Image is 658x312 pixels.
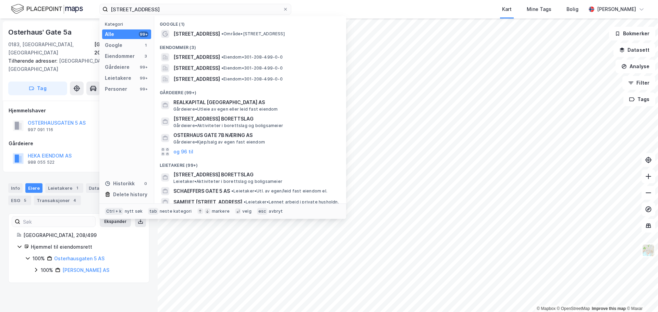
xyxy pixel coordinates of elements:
[609,27,655,40] button: Bokmerker
[221,31,285,37] span: Område • [STREET_ADDRESS]
[86,183,112,193] div: Datasett
[557,306,590,311] a: OpenStreetMap
[624,279,658,312] iframe: Chat Widget
[100,216,131,227] button: Ekspander
[54,255,105,261] a: Osterhausgaten 5 AS
[221,54,283,60] span: Eiendom • 301-208-499-0-0
[221,31,223,36] span: •
[105,22,151,27] div: Kategori
[173,98,338,107] span: REALKAPITAL [GEOGRAPHIC_DATA] AS
[105,41,122,49] div: Google
[173,30,220,38] span: [STREET_ADDRESS]
[105,208,123,215] div: Ctrl + k
[623,92,655,106] button: Tags
[502,5,512,13] div: Kart
[105,85,127,93] div: Personer
[221,76,223,82] span: •
[160,209,192,214] div: neste kategori
[624,279,658,312] div: Kontrollprogram for chat
[212,209,230,214] div: markere
[139,86,148,92] div: 99+
[173,64,220,72] span: [STREET_ADDRESS]
[9,107,149,115] div: Hjemmelshaver
[8,183,23,193] div: Info
[257,208,268,215] div: esc
[231,188,327,194] span: Leietaker • Utl. av egen/leid fast eiendom el.
[8,40,94,57] div: 0183, [GEOGRAPHIC_DATA], [GEOGRAPHIC_DATA]
[94,40,149,57] div: [GEOGRAPHIC_DATA], 208/499
[105,179,135,188] div: Historikk
[143,53,148,59] div: 3
[527,5,551,13] div: Mine Tags
[9,139,149,148] div: Gårdeiere
[105,52,135,60] div: Eiendommer
[74,185,81,191] div: 1
[537,306,556,311] a: Mapbox
[148,208,158,215] div: tab
[173,53,220,61] span: [STREET_ADDRESS]
[173,139,265,145] span: Gårdeiere • Kjøp/salg av egen fast eiendom
[20,216,95,227] input: Søk
[173,131,338,139] span: OSTERHAUS GATE 7B NÆRING AS
[592,306,626,311] a: Improve this map
[642,244,655,257] img: Z
[45,183,83,193] div: Leietakere
[28,160,54,165] div: 988 055 522
[139,32,148,37] div: 99+
[221,54,223,60] span: •
[597,5,636,13] div: [PERSON_NAME]
[25,183,42,193] div: Eiere
[62,267,109,273] a: [PERSON_NAME] AS
[139,75,148,81] div: 99+
[105,63,130,71] div: Gårdeiere
[221,76,283,82] span: Eiendom • 301-208-499-0-0
[23,231,141,239] div: [GEOGRAPHIC_DATA], 208/499
[154,85,346,97] div: Gårdeiere (99+)
[8,58,59,64] span: Tilhørende adresser:
[173,115,338,123] span: [STREET_ADDRESS] BORETTSLAG
[8,57,144,73] div: [GEOGRAPHIC_DATA], [GEOGRAPHIC_DATA]
[143,181,148,186] div: 0
[8,196,31,205] div: ESG
[8,82,67,95] button: Tag
[31,243,141,251] div: Hjemmel til eiendomsrett
[11,3,83,15] img: logo.f888ab2527a4732fd821a326f86c7f29.svg
[154,39,346,52] div: Eiendommer (3)
[34,196,81,205] div: Transaksjoner
[173,171,338,179] span: [STREET_ADDRESS] BORETTSLAG
[105,74,131,82] div: Leietakere
[154,157,346,170] div: Leietakere (99+)
[242,209,252,214] div: velg
[221,65,283,71] span: Eiendom • 301-208-499-0-0
[613,43,655,57] button: Datasett
[71,197,78,204] div: 4
[173,198,242,206] span: SAMEIET [STREET_ADDRESS]
[33,254,45,263] div: 100%
[139,64,148,70] div: 99+
[173,123,283,128] span: Gårdeiere • Aktiviteter i borettslag og boligsameier
[173,107,278,112] span: Gårdeiere • Utleie av egen eller leid fast eiendom
[173,179,282,184] span: Leietaker • Aktiviteter i borettslag og boligsameier
[231,188,233,194] span: •
[143,42,148,48] div: 1
[221,65,223,71] span: •
[244,199,339,205] span: Leietaker • Lønnet arbeid i private husholdn.
[622,76,655,90] button: Filter
[113,190,147,199] div: Delete history
[8,27,73,38] div: Osterhaus' Gate 5a
[41,266,53,274] div: 100%
[108,4,283,14] input: Søk på adresse, matrikkel, gårdeiere, leietakere eller personer
[173,187,230,195] span: SCHAEFFERS GATE 5 AS
[154,16,346,28] div: Google (1)
[22,197,28,204] div: 5
[28,127,53,133] div: 997 091 116
[269,209,283,214] div: avbryt
[105,30,114,38] div: Alle
[173,148,193,156] button: og 96 til
[173,75,220,83] span: [STREET_ADDRESS]
[616,60,655,73] button: Analyse
[244,199,246,204] span: •
[566,5,578,13] div: Bolig
[125,209,143,214] div: nytt søk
